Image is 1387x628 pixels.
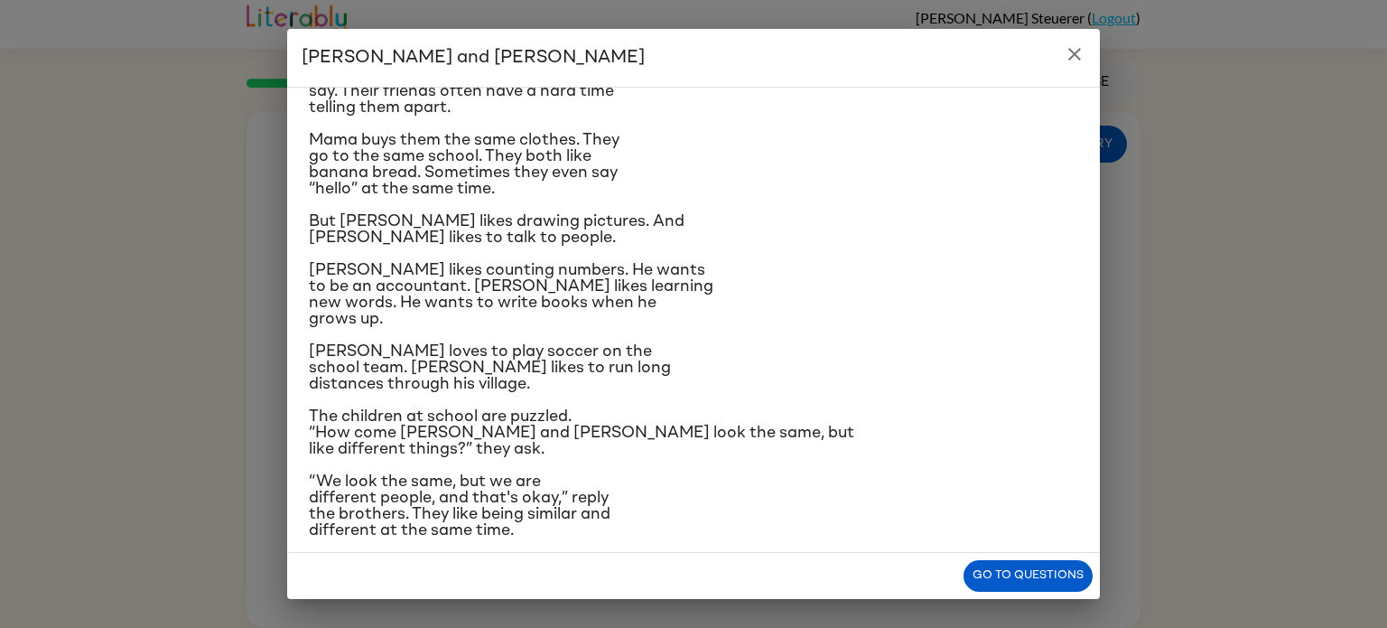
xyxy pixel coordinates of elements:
[309,67,614,116] span: "They look the same," people always say. Their friends often have a hard time telling them apart.
[309,408,854,457] span: The children at school are puzzled. “How come [PERSON_NAME] and [PERSON_NAME] look the same, but ...
[309,343,671,392] span: [PERSON_NAME] loves to play soccer on the school team. [PERSON_NAME] likes to run long distances ...
[309,132,619,197] span: Mama buys them the same clothes. They go to the same school. They both like banana bread. Sometim...
[1057,36,1093,72] button: close
[287,29,1100,87] h2: [PERSON_NAME] and [PERSON_NAME]
[309,473,610,539] span: “We look the same, but we are different people, and that's okay,” reply the brothers. They like b...
[309,213,684,246] span: But [PERSON_NAME] likes drawing pictures. And [PERSON_NAME] likes to talk to people.
[963,560,1093,592] button: Go to questions
[309,262,713,327] span: [PERSON_NAME] likes counting numbers. He wants to be an accountant. [PERSON_NAME] likes learning ...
